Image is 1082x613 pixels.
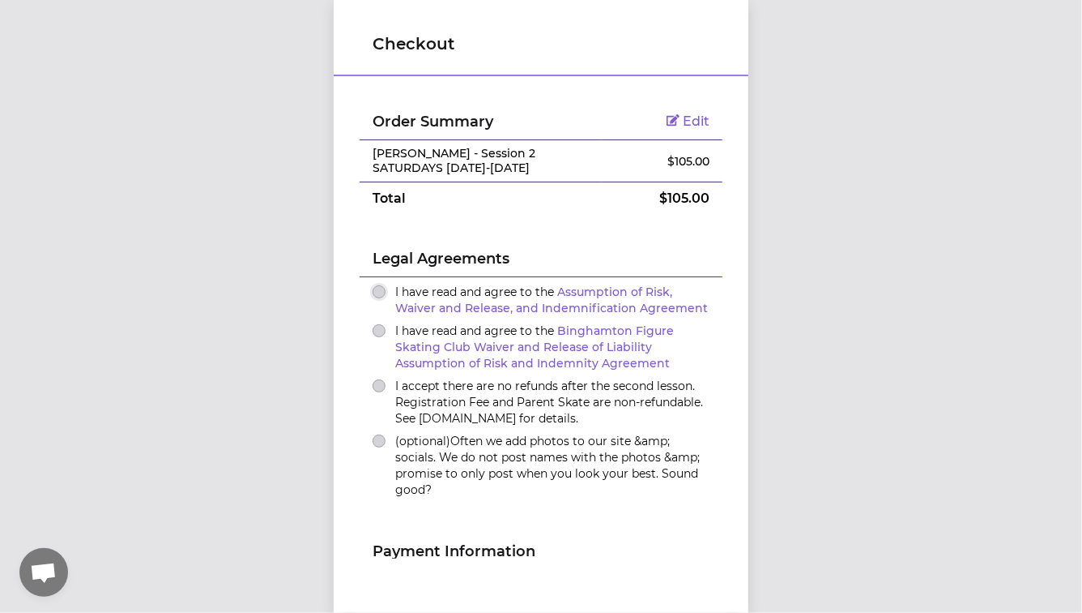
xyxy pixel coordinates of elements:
a: Edit [667,114,709,129]
p: [PERSON_NAME] - Session 2 SATURDAYS [DATE]-[DATE] [373,147,589,175]
h2: Order Summary [373,110,589,133]
label: Often we add photos to our site &amp; socials. We do not post names with the photos &amp; promise... [395,433,709,498]
h2: Legal Agreements [373,247,709,276]
span: Edit [683,114,709,129]
p: $ 105.00 [615,153,709,169]
span: I have read and agree to the [395,324,674,371]
a: Binghamton Figure Skating Club Waiver and Release of Liability Assumption of Risk and Indemnity A... [395,324,674,371]
h2: Payment Information [373,540,709,569]
div: Open chat [19,548,68,597]
td: Total [360,182,602,216]
span: I have read and agree to the [395,285,708,315]
label: I accept there are no refunds after the second lesson. Registration Fee and Parent Skate are non-... [395,378,709,427]
h1: Checkout [373,32,709,55]
p: $ 105.00 [615,189,709,208]
span: (optional) [395,434,450,448]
